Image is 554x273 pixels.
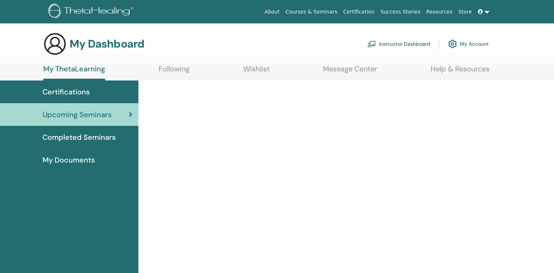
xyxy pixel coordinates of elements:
[42,132,116,143] span: Completed Seminars
[42,86,90,97] span: Certifications
[378,5,423,19] a: Success Stories
[43,64,105,81] a: My ThetaLearning
[456,5,475,19] a: Store
[48,4,136,20] img: logo.png
[42,154,95,165] span: My Documents
[448,38,457,50] img: cog.svg
[448,36,489,52] a: My Account
[323,64,377,79] a: Message Center
[283,5,341,19] a: Courses & Seminars
[42,109,112,120] span: Upcoming Seminars
[261,5,282,19] a: About
[159,64,190,79] a: Following
[367,36,430,52] a: Instructor Dashboard
[243,64,270,79] a: Wishlist
[431,64,490,79] a: Help & Resources
[43,32,67,56] img: generic-user-icon.jpg
[367,41,376,47] img: chalkboard-teacher.svg
[423,5,456,19] a: Resources
[340,5,377,19] a: Certification
[70,37,144,51] h3: My Dashboard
